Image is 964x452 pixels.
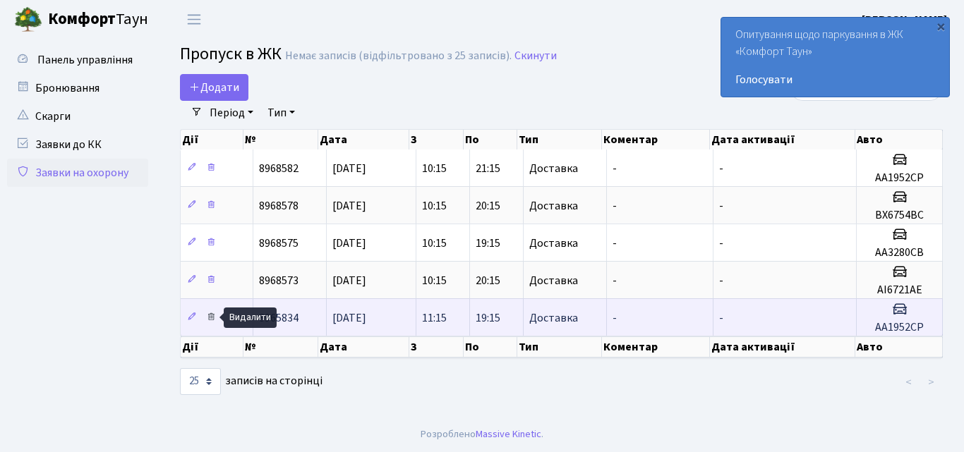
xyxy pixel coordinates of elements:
span: [DATE] [332,198,366,214]
th: Дії [181,336,243,358]
h5: АА1952СР [862,321,936,334]
div: Немає записів (відфільтровано з 25 записів). [285,49,512,63]
span: 11:15 [422,310,447,326]
span: Пропуск в ЖК [180,42,282,66]
span: [DATE] [332,236,366,251]
span: - [613,161,617,176]
div: Розроблено . [421,427,543,442]
a: [PERSON_NAME] [862,11,947,28]
span: - [719,310,723,326]
span: 19:15 [476,310,500,326]
span: - [613,310,617,326]
span: 19:15 [476,236,500,251]
span: 8968573 [259,273,299,288]
span: [DATE] [332,310,366,326]
th: № [243,130,318,149]
th: Авто [855,336,943,358]
a: Заявки до КК [7,130,148,159]
span: [DATE] [332,161,366,176]
span: 10:15 [422,161,447,176]
span: - [719,236,723,251]
span: 10:15 [422,273,447,288]
select: записів на сторінці [180,368,221,395]
span: Таун [48,8,148,32]
th: Дії [181,130,243,149]
th: З [409,130,464,149]
span: Доставка [529,200,578,212]
th: Дата активації [710,130,855,149]
span: [DATE] [332,273,366,288]
th: З [409,336,464,358]
a: Заявки на охорону [7,159,148,187]
a: Панель управління [7,46,148,74]
h5: ВХ6754ВС [862,209,936,222]
span: 8968582 [259,161,299,176]
th: Тип [517,336,602,358]
span: 8968575 [259,236,299,251]
span: - [719,161,723,176]
a: Бронювання [7,74,148,102]
h5: АІ6721АЕ [862,283,936,297]
th: Дата [318,336,409,358]
span: Панель управління [37,52,133,68]
img: logo.png [14,6,42,34]
b: [PERSON_NAME] [862,12,947,28]
a: Додати [180,74,248,101]
th: Коментар [602,130,710,149]
span: 10:15 [422,236,447,251]
span: - [613,236,617,251]
th: № [243,336,318,358]
h5: АА1952СР [862,171,936,185]
span: 20:15 [476,273,500,288]
th: Тип [517,130,602,149]
span: 8968578 [259,198,299,214]
h5: АА3280СВ [862,246,936,259]
th: Дата активації [710,336,855,358]
span: - [613,273,617,288]
th: Дата [318,130,409,149]
a: Тип [262,101,301,125]
span: - [719,273,723,288]
span: Доставка [529,163,578,174]
a: Скинути [514,49,557,63]
th: По [464,336,518,358]
a: Голосувати [735,71,935,88]
span: 21:15 [476,161,500,176]
div: Видалити [224,307,277,328]
th: Коментар [602,336,710,358]
a: Скарги [7,102,148,130]
span: 10:15 [422,198,447,214]
span: Додати [189,80,239,95]
span: - [613,198,617,214]
span: Доставка [529,312,578,324]
button: Переключити навігацію [176,8,212,31]
th: Авто [855,130,943,149]
span: - [719,198,723,214]
span: Доставка [529,275,578,286]
span: 20:15 [476,198,500,214]
a: Період [204,101,259,125]
a: Massive Kinetic [476,427,541,441]
label: записів на сторінці [180,368,323,395]
th: По [464,130,518,149]
div: Опитування щодо паркування в ЖК «Комфорт Таун» [721,18,949,97]
b: Комфорт [48,8,116,30]
div: × [934,19,948,33]
span: Доставка [529,238,578,249]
